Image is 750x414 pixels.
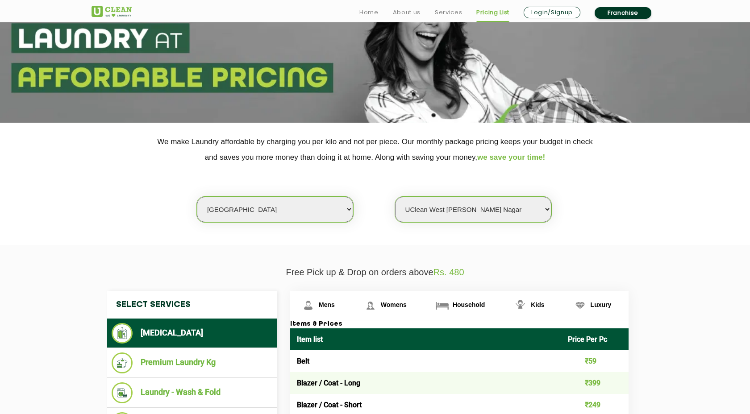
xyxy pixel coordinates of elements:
a: Home [359,7,379,18]
a: Pricing List [476,7,509,18]
span: Luxury [591,301,612,308]
a: Franchise [595,7,651,19]
a: About us [393,7,421,18]
img: Laundry - Wash & Fold [112,382,133,403]
td: ₹399 [561,372,629,394]
p: We make Laundry affordable by charging you per kilo and not per piece. Our monthly package pricin... [92,134,658,165]
h4: Select Services [107,291,277,319]
th: Item list [290,328,561,350]
span: Kids [531,301,544,308]
li: Premium Laundry Kg [112,352,272,373]
td: ₹59 [561,350,629,372]
li: [MEDICAL_DATA] [112,323,272,344]
img: Luxury [572,298,588,313]
span: we save your time! [477,153,545,161]
img: Household [434,298,450,313]
img: Dry Cleaning [112,323,133,344]
p: Free Pick up & Drop on orders above [92,267,658,277]
span: Household [453,301,485,308]
span: Rs. 480 [433,267,464,277]
a: Login/Signup [524,7,580,18]
img: Mens [300,298,316,313]
img: UClean Laundry and Dry Cleaning [92,6,132,17]
td: Belt [290,350,561,372]
img: Premium Laundry Kg [112,352,133,373]
img: Kids [512,298,528,313]
img: Womens [362,298,378,313]
h3: Items & Prices [290,320,629,328]
span: Mens [319,301,335,308]
th: Price Per Pc [561,328,629,350]
a: Services [435,7,462,18]
td: Blazer / Coat - Long [290,372,561,394]
span: Womens [381,301,407,308]
li: Laundry - Wash & Fold [112,382,272,403]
